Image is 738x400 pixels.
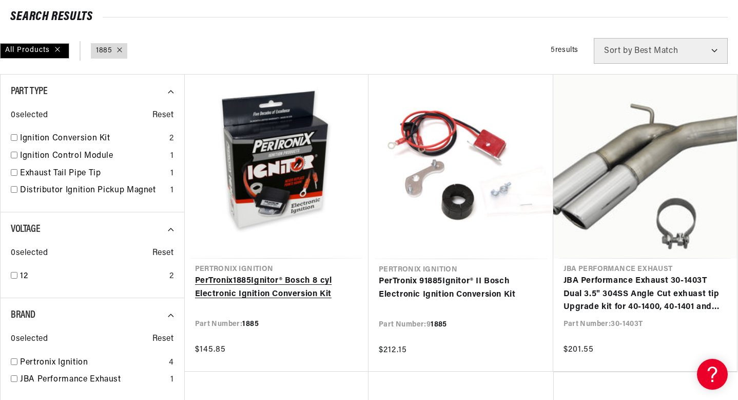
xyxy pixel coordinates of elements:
a: JBA Performance Exhaust 30-1403T Dual 3.5" 304SS Angle Cut exhuast tip Upgrade kit for 40-1400, 4... [564,275,727,314]
div: SEARCH RESULTS [10,12,728,22]
a: Ignition Conversion Kit [20,132,165,146]
div: 1 [170,373,174,387]
a: PerTronix1885Ignitor® Bosch 8 cyl Electronic Ignition Conversion Kit [195,275,359,301]
span: Voltage [11,224,40,234]
span: Sort by [604,47,632,55]
span: 0 selected [11,247,48,260]
span: 0 selected [11,109,48,122]
a: Pertronix Ignition [20,356,165,370]
a: Ignition Control Module [20,150,166,163]
span: 5 results [551,46,578,54]
a: PerTronix 91885Ignitor® II Bosch Electronic Ignition Conversion Kit [379,275,543,301]
a: 1885 [96,45,112,57]
div: 1 [170,167,174,180]
a: 12 [20,270,165,283]
span: Reset [152,247,174,260]
div: 4 [169,356,174,370]
span: Reset [152,109,174,122]
a: Distributor Ignition Pickup Magnet [20,184,166,197]
span: Brand [11,310,35,320]
div: 2 [169,132,174,146]
a: Exhaust Tail Pipe Tip [20,167,166,180]
div: 1 [170,184,174,197]
select: Sort by [594,38,728,64]
span: Reset [152,333,174,346]
span: Part Type [11,86,47,97]
span: 0 selected [11,333,48,346]
div: 1 [170,150,174,163]
div: 2 [169,270,174,283]
a: JBA Performance Exhaust [20,373,166,387]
